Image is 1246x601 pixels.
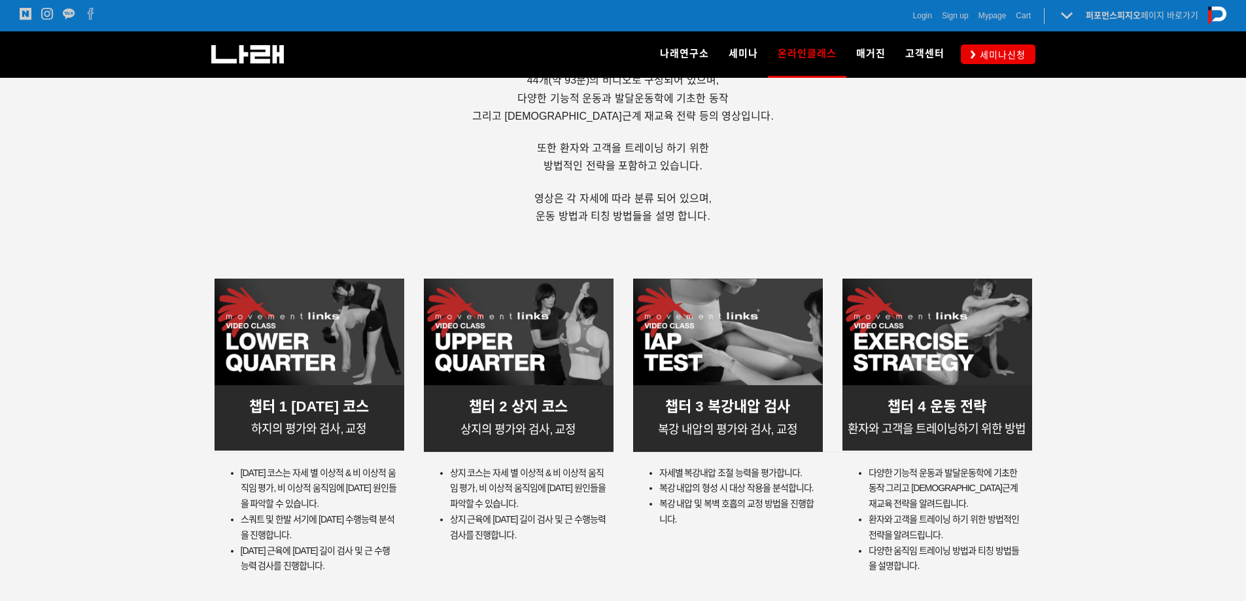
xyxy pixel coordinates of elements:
[658,423,702,436] span: 복강 내압
[251,422,366,436] span: 하지의 평가와 검사, 교정
[961,44,1035,63] a: 세미나신청
[537,143,708,154] span: 또한 환자와 고객을 트레이닝 하기 위한
[778,43,837,64] span: 온라인클래스
[527,75,719,86] span: 44개(약 93분)의 비디오로 구성되어 있으며,
[471,423,576,436] span: 지의 평가와 검사, 교정
[905,48,944,60] span: 고객센터
[729,48,758,60] span: 세미나
[536,211,710,222] span: 운동 방법과 티칭 방법들을 설명 합니다.
[241,468,396,509] span: [DATE] 코스는 자세 별 이상적 & 비 이상적 움직임 평가, 비 이상적 움직임에 [DATE] 원인들을 파악할 수 있습니다.
[1016,9,1031,22] a: Cart
[869,545,1019,572] span: 다양한 움직임 트레이닝 방법과 티칭 방법들을 설명합니다.
[650,31,719,77] a: 나래연구소
[888,398,986,415] span: 챕터 4 운동 전략
[249,398,369,415] span: 챕터 1 [DATE] 코스
[544,160,702,171] span: 방법적인 전략을 포함하고 있습니다.
[895,31,954,77] a: 고객센터
[659,498,814,524] span: 복강 내압 및 복벽 호흡의 교정 방법을 진행합니다.
[913,9,932,22] a: Login
[659,468,802,478] span: 자세별 복강내압 조절 능력을 평가합니다.
[848,422,1026,436] span: 환자와 고객을 트레이닝하기 위한 방법
[660,48,709,60] span: 나래연구소
[450,514,606,540] span: 상지 근육에 [DATE] 길이 검사 및 근 수행능력 검사를 진행합니다.
[469,398,568,415] span: 챕터 2 상지 코스
[768,31,846,77] a: 온라인클래스
[241,514,394,540] span: 스쿼트 및 한발 서기에 [DATE] 수행능력 분석을 진행합니다.
[534,193,712,204] span: 영상은 각 자세에 따라 분류 되어 있으며,
[869,514,1019,540] span: 환자와 고객을 트레이닝 하기 위한 방법적인 전략을 알려드립니다.
[665,398,790,415] span: 챕터 3 복강내압 검사
[976,48,1026,61] span: 세미나신청
[703,423,797,436] span: 의 평가와 검사, 교정
[1086,10,1141,20] strong: 퍼포먼스피지오
[450,468,606,509] span: 상지 코스는 자세 별 이상적 & 비 이상적 움직임 평가, 비 이상적 움직임에 [DATE] 원인들을 파악할 수 있습니다.
[869,468,1018,509] span: 다양한 기능적 운동과 발달운동학에 기초한 동작 그리고 [DEMOGRAPHIC_DATA]근계 재교육 전략을 알려드립니다.
[460,423,471,436] span: 상
[978,9,1007,22] a: Mypage
[659,483,814,493] span: 복강 내압의 형성 시 대상 작용을 분석합니다.
[856,48,886,60] span: 매거진
[241,545,390,572] span: [DATE] 근육에 [DATE] 길이 검사 및 근 수행능력 검사를 진행합니다.
[942,9,969,22] a: Sign up
[846,31,895,77] a: 매거진
[472,111,774,122] span: 그리고 [DEMOGRAPHIC_DATA]근계 재교육 전략 등의 영상입니다.
[517,93,728,104] span: 다양한 기능적 운동과 발달운동학에 기초한 동작
[719,31,768,77] a: 세미나
[1086,10,1198,20] a: 퍼포먼스피지오페이지 바로가기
